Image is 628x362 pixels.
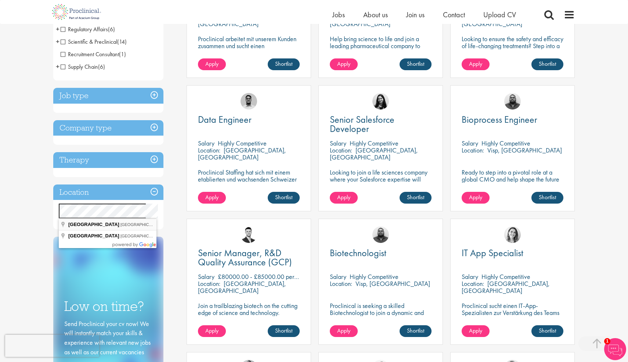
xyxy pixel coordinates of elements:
[330,302,432,323] p: Proclinical is seeking a skilled Biotechnologist to join a dynamic and innovative team on a contr...
[350,272,398,281] p: Highly Competitive
[268,58,300,70] a: Shortlist
[462,58,490,70] a: Apply
[61,25,108,33] span: Regulatory Affairs
[330,248,432,258] a: Biotechnologist
[462,113,537,126] span: Bioprocess Engineer
[337,193,350,201] span: Apply
[198,302,300,316] p: Join a trailblazing biotech on the cutting edge of science and technology.
[198,279,220,288] span: Location:
[268,192,300,204] a: Shortlist
[198,113,252,126] span: Data Engineer
[198,58,226,70] a: Apply
[469,60,482,68] span: Apply
[198,248,300,267] a: Senior Manager, R&D Quality Assurance (GCP)
[218,272,312,281] p: £80000.00 - £85000.00 per annum
[53,120,163,136] h3: Company type
[198,146,286,161] p: [GEOGRAPHIC_DATA], [GEOGRAPHIC_DATA]
[330,146,418,161] p: [GEOGRAPHIC_DATA], [GEOGRAPHIC_DATA]
[462,169,563,190] p: Ready to step into a pivotal role at a global CMO and help shape the future of healthcare manufac...
[330,115,432,133] a: Senior Salesforce Developer
[400,325,432,337] a: Shortlist
[372,226,389,243] img: Ashley Bennett
[241,93,257,110] img: Timothy Deschamps
[332,10,345,19] a: Jobs
[330,139,346,147] span: Salary
[330,35,432,70] p: Help bring science to life and join a leading pharmaceutical company to play a key role in delive...
[481,272,530,281] p: Highly Competitive
[330,146,352,154] span: Location:
[469,327,482,334] span: Apply
[198,35,300,70] p: Proclinical arbeitet mit unserem Kunden zusammen und sucht einen Datenbankspezialisten zur Verstä...
[205,60,219,68] span: Apply
[483,10,516,19] a: Upload CV
[469,193,482,201] span: Apply
[198,279,286,295] p: [GEOGRAPHIC_DATA], [GEOGRAPHIC_DATA]
[330,113,394,135] span: Senior Salesforce Developer
[198,146,220,154] span: Location:
[462,302,563,330] p: Proclinical sucht einen IT-App-Spezialisten zur Verstärkung des Teams unseres Kunden in der [GEOG...
[61,38,117,46] span: Scientific & Preclinical
[330,192,358,204] a: Apply
[198,192,226,204] a: Apply
[53,184,163,200] h3: Location
[330,325,358,337] a: Apply
[443,10,465,19] a: Contact
[119,50,126,58] span: (1)
[120,234,207,238] span: [GEOGRAPHIC_DATA], [GEOGRAPHIC_DATA]
[363,10,388,19] a: About us
[531,325,563,337] a: Shortlist
[56,61,59,72] span: +
[504,93,521,110] img: Ashley Bennett
[462,115,563,124] a: Bioprocess Engineer
[218,139,267,147] p: Highly Competitive
[462,35,563,77] p: Looking to ensure the safety and efficacy of life-changing treatments? Step into a key role with ...
[53,152,163,168] h3: Therapy
[61,38,127,46] span: Scientific & Preclinical
[56,36,59,47] span: +
[330,272,346,281] span: Salary
[205,193,219,201] span: Apply
[330,58,358,70] a: Apply
[481,139,530,147] p: Highly Competitive
[462,146,484,154] span: Location:
[462,325,490,337] a: Apply
[53,88,163,104] h3: Job type
[504,226,521,243] img: Nur Ergiydiren
[108,25,115,33] span: (6)
[241,226,257,243] img: Joshua Godden
[61,63,98,71] span: Supply Chain
[604,338,626,360] img: Chatbot
[462,272,478,281] span: Salary
[198,325,226,337] a: Apply
[198,115,300,124] a: Data Engineer
[198,139,214,147] span: Salary
[400,192,432,204] a: Shortlist
[531,58,563,70] a: Shortlist
[462,279,484,288] span: Location:
[462,248,563,258] a: IT App Specialist
[604,338,610,344] span: 1
[350,139,398,147] p: Highly Competitive
[330,247,386,259] span: Biotechnologist
[462,279,550,295] p: [GEOGRAPHIC_DATA], [GEOGRAPHIC_DATA]
[337,60,350,68] span: Apply
[330,279,352,288] span: Location:
[64,299,152,313] h3: Low on time?
[355,279,430,288] p: Visp, [GEOGRAPHIC_DATA]
[406,10,425,19] a: Join us
[56,24,59,35] span: +
[330,169,432,204] p: Looking to join a life sciences company where your Salesforce expertise will accelerate breakthro...
[61,25,115,33] span: Regulatory Affairs
[372,93,389,110] img: Indre Stankeviciute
